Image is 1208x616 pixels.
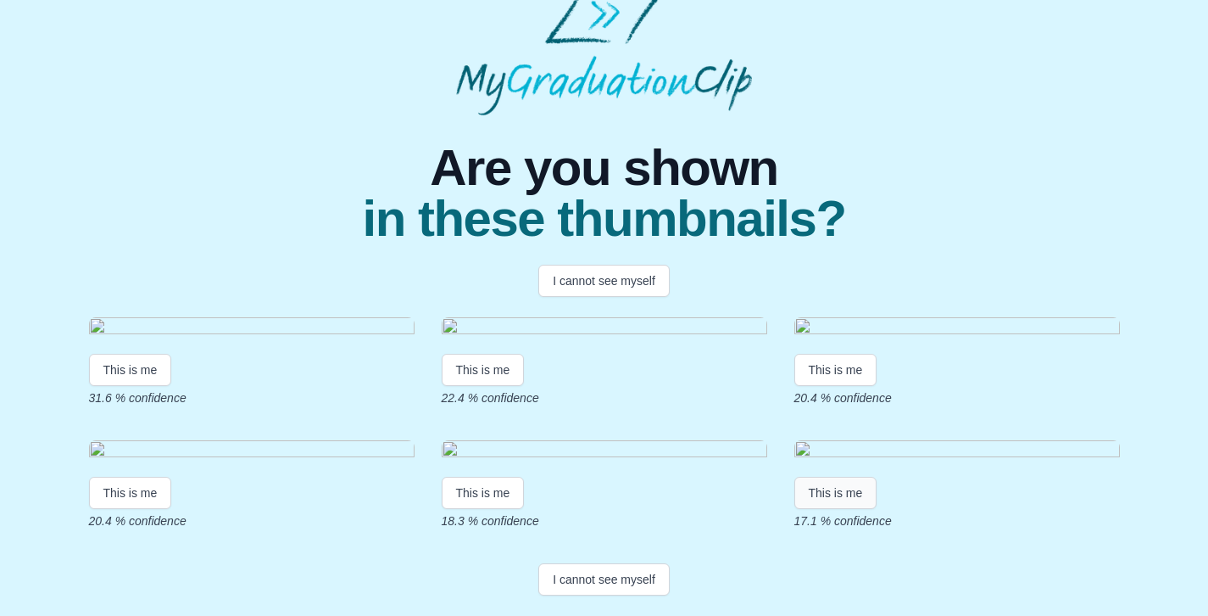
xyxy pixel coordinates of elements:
button: I cannot see myself [538,563,670,596]
p: 20.4 % confidence [89,512,415,529]
span: in these thumbnails? [362,193,845,244]
button: I cannot see myself [538,265,670,297]
img: 10d8f7b365a13dca8cb235c4f6b9ea3727fb4580.gif [442,317,767,340]
button: This is me [89,354,172,386]
p: 18.3 % confidence [442,512,767,529]
img: b13c914b8792f6d84393e6824878e878dfd9df82.gif [794,317,1120,340]
img: 648d66c1931f9cb231d41e6efd8eed5cc032cf5c.gif [89,440,415,463]
p: 22.4 % confidence [442,389,767,406]
p: 20.4 % confidence [794,389,1120,406]
img: d72bdf9835638c1c8ddb7647cf0180ccb2c64668.gif [89,317,415,340]
button: This is me [794,477,877,509]
button: This is me [442,354,525,386]
button: This is me [794,354,877,386]
img: aa853370b437dd6e589caee184d330f801b05244.gif [442,440,767,463]
button: This is me [89,477,172,509]
p: 17.1 % confidence [794,512,1120,529]
p: 31.6 % confidence [89,389,415,406]
img: 559e0eec9ff965a7537c6d803f08221254005fd4.gif [794,440,1120,463]
button: This is me [442,477,525,509]
span: Are you shown [362,143,845,193]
